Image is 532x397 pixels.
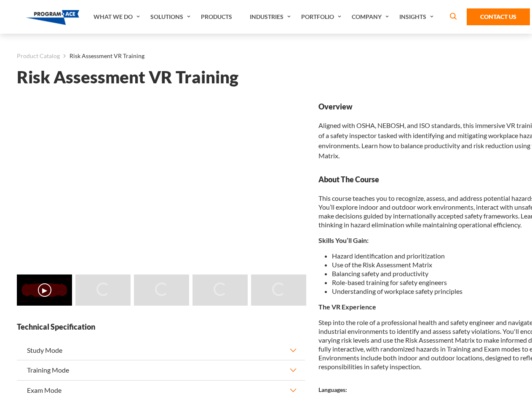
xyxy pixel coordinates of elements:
[17,322,305,332] strong: Technical Specification
[17,274,72,306] img: Risk Assessment VR Training - Video 0
[17,51,60,61] a: Product Catalog
[60,51,144,61] li: Risk Assessment VR Training
[17,360,305,380] button: Training Mode
[17,101,305,264] iframe: Risk Assessment VR Training - Video 0
[17,341,305,360] button: Study Mode
[318,386,347,393] strong: Languages:
[26,10,80,25] img: Program-Ace
[38,283,51,297] button: ▶
[467,8,530,25] a: Contact Us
